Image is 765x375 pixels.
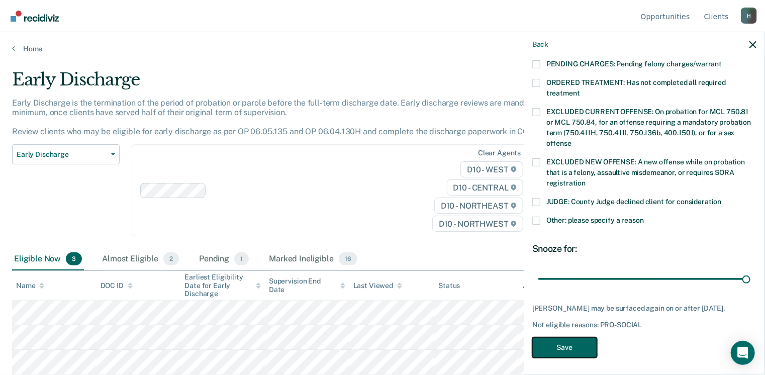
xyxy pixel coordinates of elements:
span: 1 [234,252,249,265]
div: Open Intercom Messenger [731,341,755,365]
span: Early Discharge [17,150,107,159]
span: D10 - NORTHWEST [432,216,523,232]
span: EXCLUDED CURRENT OFFENSE: On probation for MCL 750.81 or MCL 750.84, for an offense requiring a m... [546,108,751,147]
span: D10 - NORTHEAST [434,198,523,214]
div: Early Discharge [12,69,586,98]
button: Save [532,337,597,358]
div: Earliest Eligibility Date for Early Discharge [184,273,261,298]
a: Home [12,44,753,53]
span: 16 [339,252,357,265]
div: Almost Eligible [100,248,181,270]
span: JUDGE: County Judge declined client for consideration [546,198,722,206]
span: D10 - CENTRAL [447,179,523,196]
div: Last Viewed [353,282,402,290]
span: D10 - WEST [460,161,523,177]
div: [PERSON_NAME] may be surfaced again on or after [DATE]. [532,304,756,313]
button: Back [532,40,548,49]
button: Profile dropdown button [741,8,757,24]
p: Early Discharge is the termination of the period of probation or parole before the full-term disc... [12,98,552,137]
span: PENDING CHARGES: Pending felony charges/warrant [546,60,722,68]
div: Supervision End Date [269,277,345,294]
div: Name [16,282,44,290]
div: Snooze for: [532,243,756,254]
div: Not eligible reasons: PRO-SOCIAL [532,321,756,329]
div: Status [438,282,460,290]
div: DOC ID [101,282,133,290]
span: 2 [163,252,179,265]
span: Other: please specify a reason [546,216,644,224]
img: Recidiviz [11,11,59,22]
div: Pending [197,248,251,270]
div: Clear agents [478,149,521,157]
div: Marked Ineligible [267,248,359,270]
span: EXCLUDED NEW OFFENSE: A new offense while on probation that is a felony, assaultive misdemeanor, ... [546,158,745,187]
div: H [741,8,757,24]
div: Assigned to [523,282,570,290]
div: Eligible Now [12,248,84,270]
span: 3 [66,252,82,265]
span: ORDERED TREATMENT: Has not completed all required treatment [546,78,726,97]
